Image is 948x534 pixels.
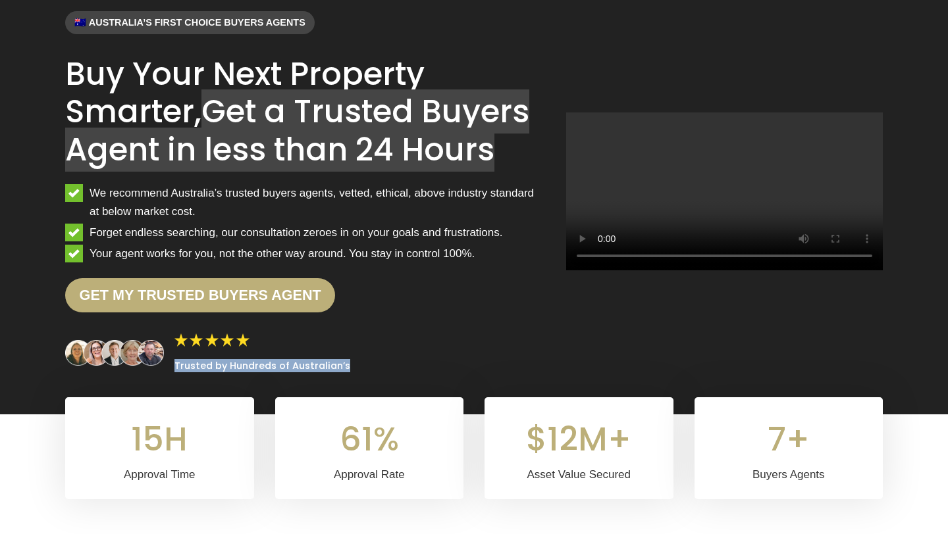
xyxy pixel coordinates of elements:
div: 7+ [710,413,868,466]
mark: Get a Trusted Buyers Agent in less than 24 Hours [65,89,529,172]
span: We recommend Australia’s trusted buyers agents, vetted, ethical, above industry standard at below... [90,184,545,220]
span: Your agent works for you, not the other way around. You stay in control 100%. [90,245,475,262]
div: Buyers Agents [710,466,868,483]
strong: Get my trusted Buyers Agent [80,287,321,303]
h1: Buy Your Next Property Smarter, [65,55,545,169]
a: Get my trusted Buyers Agent [65,278,335,312]
div: $12M+ [500,413,658,466]
strong: 🇦🇺 Australia’s first choice buyers agents [74,17,305,28]
div: Approval Rate [291,466,448,483]
div: Asset Value Secured [500,466,658,483]
h2: Trusted by Hundreds of Australian’s [174,360,350,372]
div: 61% [291,413,448,466]
div: 15H [81,413,238,466]
div: Approval Time [81,466,238,483]
span: Forget endless searching, our consultation zeroes in on your goals and frustrations. [90,224,502,241]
